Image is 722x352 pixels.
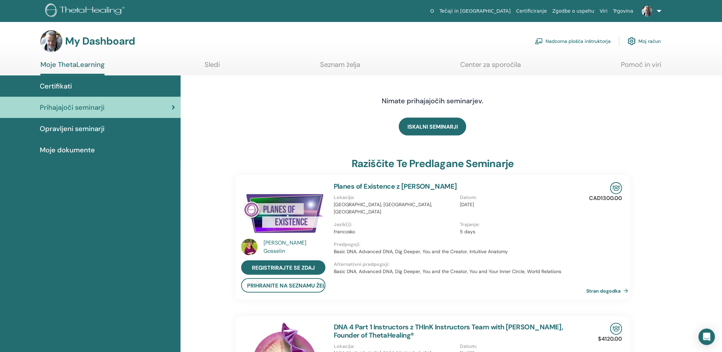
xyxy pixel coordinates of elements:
[334,194,456,201] p: Lokacija :
[535,38,543,44] img: chalkboard-teacher.svg
[252,264,315,271] span: registrirajte se zdaj
[205,60,220,74] a: Sledi
[65,35,135,47] h3: My Dashboard
[460,221,583,228] p: Trajanje :
[241,260,326,275] a: registrirajte se zdaj
[460,201,583,208] p: [DATE]
[461,60,521,74] a: Center za sporočila
[40,81,72,91] span: Certifikati
[621,60,662,74] a: Pomoč in viri
[460,343,583,350] p: Datum :
[610,323,622,335] img: In-Person Seminar
[334,228,456,235] p: francosko
[40,102,105,113] span: Prihajajoči seminarji
[325,97,541,105] h4: Nimate prihajajočih seminarjev.
[264,239,327,255] a: [PERSON_NAME] Gosselin
[40,30,62,52] img: default.jpg
[334,322,563,340] a: DNA 4 Part 1 Instructors z THInK Instructors Team with [PERSON_NAME], Founder of ThetaHealing®
[40,60,105,75] a: Moje ThetaLearning
[699,329,715,345] div: Open Intercom Messenger
[535,34,611,49] a: Nadzorna plošča inštruktorja
[610,5,636,17] a: Trgovina
[628,35,636,47] img: cog.svg
[241,278,326,293] button: Prihranite na seznamu želja
[437,5,514,17] a: Tečaji in [GEOGRAPHIC_DATA]
[589,194,622,202] p: CAD1300.00
[460,228,583,235] p: 5 days
[587,286,631,296] a: Stran dogodka
[514,5,550,17] a: Certificiranje
[334,201,456,215] p: [GEOGRAPHIC_DATA], [GEOGRAPHIC_DATA], [GEOGRAPHIC_DATA]
[45,3,127,19] img: logo.png
[352,157,514,170] h3: Raziščite te predlagane seminarje
[628,34,661,49] a: Moj račun
[241,182,326,241] img: Planes of Existence
[334,343,456,350] p: Lokacija :
[40,124,105,134] span: Opravljeni seminarji
[334,261,587,268] p: Alternativni predpogoji :
[428,5,437,17] a: O
[598,335,622,343] p: $4120.00
[407,123,458,130] span: ISKALNI SEMINARJI
[597,5,611,17] a: Viri
[460,194,583,201] p: Datum :
[320,60,360,74] a: Seznam želja
[334,268,587,275] p: Basic DNA, Advanced DNA, Dig Deeper, You and the Creator, You and Your Inner Circle, World Relations
[642,5,653,16] img: default.jpg
[334,221,456,228] p: Jezik(i) :
[334,182,457,191] a: Planes of Existence z [PERSON_NAME]
[334,248,587,255] p: Basic DNA, Advanced DNA, Dig Deeper, You and the Creator, Intuitive Anatomy
[550,5,597,17] a: Zgodbe o uspehu
[40,145,95,155] span: Moje dokumente
[241,239,258,255] img: default.jpg
[610,182,622,194] img: In-Person Seminar
[334,241,587,248] p: Predpogoji :
[399,118,466,136] a: ISKALNI SEMINARJI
